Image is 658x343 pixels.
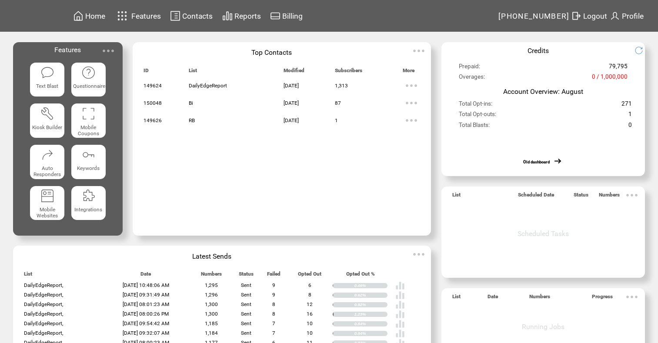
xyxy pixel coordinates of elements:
[100,42,117,60] img: ellypsis.svg
[628,122,632,132] span: 0
[410,246,428,263] img: ellypsis.svg
[410,42,428,60] img: ellypsis.svg
[459,122,490,132] span: Total Blasts:
[30,63,64,97] a: Text Blast
[623,288,641,306] img: ellypsis.svg
[36,83,58,89] span: Text Blast
[140,271,151,281] span: Date
[78,124,99,137] span: Mobile Coupons
[395,329,405,338] img: poll%20-%20white.svg
[123,301,169,307] span: [DATE] 08:01:23 AM
[498,12,570,20] span: [PHONE_NUMBER]
[354,321,387,326] div: 0.84%
[239,271,254,281] span: Status
[272,330,275,336] span: 7
[284,117,299,123] span: [DATE]
[192,252,231,260] span: Latest Sends
[459,100,492,111] span: Total Opt-ins:
[182,12,213,20] span: Contacts
[459,63,480,73] span: Prepaid:
[24,311,63,317] span: DailyEdgeReport,
[74,206,102,213] span: Integrations
[81,148,95,162] img: keywords.svg
[123,311,169,317] span: [DATE] 08:00:26 PM
[30,145,64,179] a: Auto Responders
[488,293,498,303] span: Date
[518,230,569,238] span: Scheduled Tasks
[592,293,613,303] span: Progress
[395,300,405,310] img: poll%20-%20white.svg
[354,302,387,307] div: 0.92%
[635,46,650,55] img: refresh.png
[189,67,197,77] span: List
[403,112,420,129] img: ellypsis.svg
[123,330,169,336] span: [DATE] 09:32:07 AM
[81,66,95,80] img: questionnaire.svg
[452,192,461,202] span: List
[144,117,162,123] span: 149626
[30,186,64,220] a: Mobile Websites
[205,301,218,307] span: 1,300
[599,192,620,202] span: Numbers
[621,100,632,111] span: 271
[144,100,162,106] span: 150048
[24,330,63,336] span: DailyEdgeReport,
[335,83,348,89] span: 1,313
[205,292,218,298] span: 1,296
[32,124,62,130] span: Kiosk Builder
[123,320,169,326] span: [DATE] 09:54:42 AM
[201,271,222,281] span: Numbers
[284,83,299,89] span: [DATE]
[570,9,608,23] a: Logout
[81,107,95,120] img: coupons.svg
[205,282,218,288] span: 1,295
[335,100,341,106] span: 87
[335,67,362,77] span: Subscribers
[40,148,54,162] img: auto-responders.svg
[518,192,554,202] span: Scheduled Date
[609,63,628,73] span: 79,795
[73,83,105,89] span: Questionnaire
[592,73,628,84] span: 0 / 1,000,000
[403,77,420,94] img: ellypsis.svg
[205,311,218,317] span: 1,300
[24,320,63,326] span: DailyEdgeReport,
[307,311,313,317] span: 16
[123,292,169,298] span: [DATE] 09:31:49 AM
[528,47,549,55] span: Credits
[40,189,54,203] img: mobile-websites.svg
[395,319,405,329] img: poll%20-%20white.svg
[272,311,275,317] span: 8
[272,301,275,307] span: 8
[71,63,106,97] a: Questionnaire
[205,320,218,326] span: 1,185
[115,9,130,23] img: features.svg
[395,290,405,300] img: poll%20-%20white.svg
[308,282,311,288] span: 6
[623,186,641,204] img: ellypsis.svg
[272,320,275,326] span: 7
[241,320,251,326] span: Sent
[354,283,387,288] div: 0.46%
[354,312,387,317] div: 1.23%
[33,165,61,177] span: Auto Responders
[24,301,63,307] span: DailyEdgeReport,
[189,83,227,89] span: DailyEdgeReport
[73,10,84,21] img: home.svg
[335,117,338,123] span: 1
[522,323,564,331] span: Running Jobs
[307,330,313,336] span: 10
[205,330,218,336] span: 1,184
[354,293,387,298] div: 0.62%
[114,7,163,24] a: Features
[272,292,275,298] span: 9
[189,100,193,106] span: Bi
[529,293,550,303] span: Numbers
[622,12,644,20] span: Profile
[40,107,54,120] img: tool%201.svg
[272,282,275,288] span: 9
[403,67,414,77] span: More
[523,160,550,164] a: Old dashboard
[395,281,405,290] img: poll%20-%20white.svg
[123,282,169,288] span: [DATE] 10:48:06 AM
